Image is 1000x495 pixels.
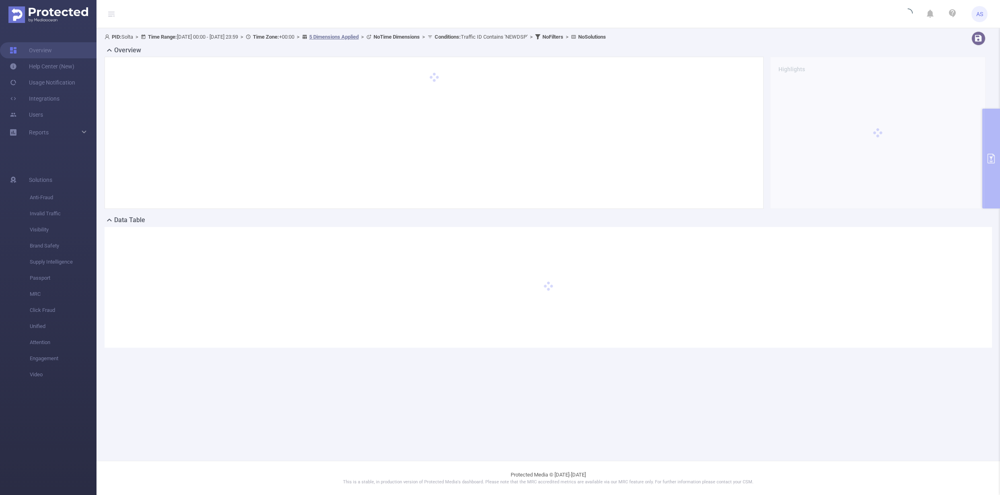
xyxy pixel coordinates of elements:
span: Visibility [30,222,97,238]
i: icon: user [105,34,112,39]
i: icon: loading [903,8,913,20]
h2: Overview [114,45,141,55]
span: > [420,34,427,40]
span: > [294,34,302,40]
span: Click Fraud [30,302,97,318]
span: Solutions [29,172,52,188]
a: Integrations [10,91,60,107]
span: Solta [DATE] 00:00 - [DATE] 23:59 +00:00 [105,34,606,40]
img: Protected Media [8,6,88,23]
span: Unified [30,318,97,334]
span: Brand Safety [30,238,97,254]
a: Help Center (New) [10,58,74,74]
a: Reports [29,124,49,140]
span: Supply Intelligence [30,254,97,270]
b: No Time Dimensions [374,34,420,40]
span: Traffic ID Contains 'NEWDSP' [435,34,528,40]
a: Users [10,107,43,123]
span: AS [976,6,983,22]
footer: Protected Media © [DATE]-[DATE] [97,461,1000,495]
span: > [238,34,246,40]
a: Overview [10,42,52,58]
span: Passport [30,270,97,286]
u: 5 Dimensions Applied [309,34,359,40]
b: Time Zone: [253,34,279,40]
span: Reports [29,129,49,136]
span: > [133,34,141,40]
span: > [528,34,535,40]
span: Anti-Fraud [30,190,97,206]
h2: Data Table [114,215,145,225]
b: Conditions : [435,34,461,40]
span: MRC [30,286,97,302]
span: > [563,34,571,40]
a: Usage Notification [10,74,75,91]
span: Video [30,367,97,383]
span: > [359,34,366,40]
b: PID: [112,34,121,40]
b: Time Range: [148,34,177,40]
span: Invalid Traffic [30,206,97,222]
b: No Filters [542,34,563,40]
span: Attention [30,334,97,351]
p: This is a stable, in production version of Protected Media's dashboard. Please note that the MRC ... [117,479,980,486]
span: Engagement [30,351,97,367]
b: No Solutions [578,34,606,40]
